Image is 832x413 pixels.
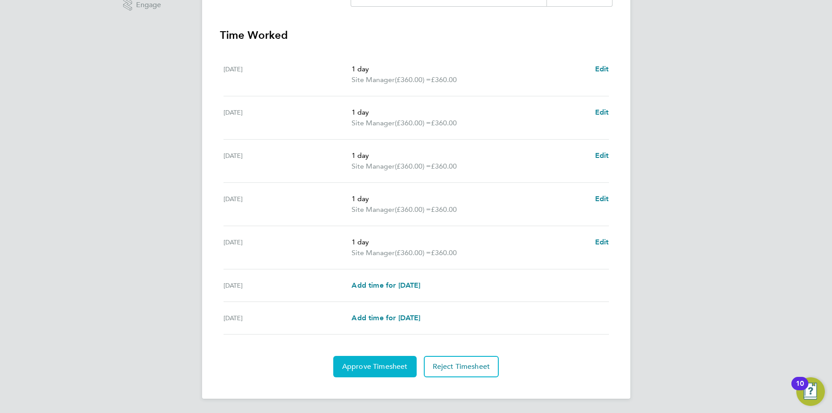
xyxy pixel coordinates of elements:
[224,280,352,291] div: [DATE]
[352,118,395,128] span: Site Manager
[431,119,457,127] span: £360.00
[352,204,395,215] span: Site Manager
[796,384,804,395] div: 10
[352,280,420,291] a: Add time for [DATE]
[595,150,609,161] a: Edit
[220,28,613,42] h3: Time Worked
[395,162,431,170] span: (£360.00) =
[352,74,395,85] span: Site Manager
[595,237,609,248] a: Edit
[431,205,457,214] span: £360.00
[224,194,352,215] div: [DATE]
[224,64,352,85] div: [DATE]
[424,356,499,377] button: Reject Timesheet
[352,194,588,204] p: 1 day
[431,162,457,170] span: £360.00
[595,64,609,74] a: Edit
[595,108,609,116] span: Edit
[352,237,588,248] p: 1 day
[395,205,431,214] span: (£360.00) =
[595,194,609,204] a: Edit
[431,75,457,84] span: £360.00
[431,248,457,257] span: £360.00
[352,64,588,74] p: 1 day
[352,161,395,172] span: Site Manager
[595,194,609,203] span: Edit
[352,313,420,323] a: Add time for [DATE]
[395,119,431,127] span: (£360.00) =
[595,107,609,118] a: Edit
[352,107,588,118] p: 1 day
[342,362,408,371] span: Approve Timesheet
[395,248,431,257] span: (£360.00) =
[395,75,431,84] span: (£360.00) =
[333,356,417,377] button: Approve Timesheet
[224,313,352,323] div: [DATE]
[224,150,352,172] div: [DATE]
[352,281,420,289] span: Add time for [DATE]
[595,151,609,160] span: Edit
[796,377,825,406] button: Open Resource Center, 10 new notifications
[224,107,352,128] div: [DATE]
[352,150,588,161] p: 1 day
[352,248,395,258] span: Site Manager
[224,237,352,258] div: [DATE]
[352,314,420,322] span: Add time for [DATE]
[595,65,609,73] span: Edit
[595,238,609,246] span: Edit
[433,362,490,371] span: Reject Timesheet
[136,1,161,9] span: Engage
